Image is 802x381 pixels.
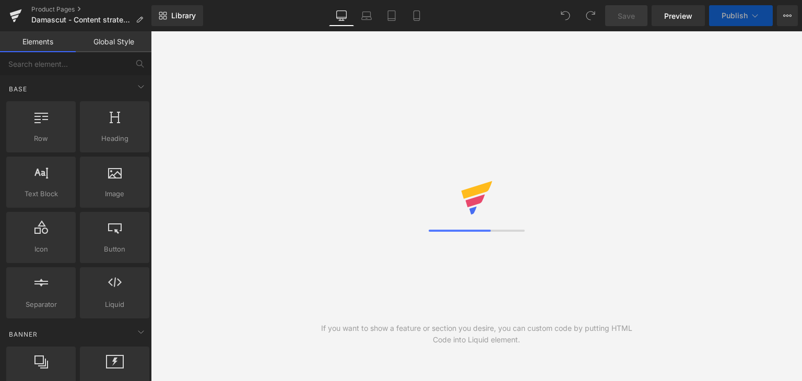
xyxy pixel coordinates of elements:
span: Save [618,10,635,21]
span: Publish [722,11,748,20]
span: Button [83,244,146,255]
span: Library [171,11,196,20]
button: Undo [555,5,576,26]
a: Preview [652,5,705,26]
a: Product Pages [31,5,151,14]
span: Icon [9,244,73,255]
span: Text Block [9,188,73,199]
button: Redo [580,5,601,26]
a: Desktop [329,5,354,26]
span: Separator [9,299,73,310]
span: Row [9,133,73,144]
a: New Library [151,5,203,26]
span: Damascut - Content strategy V1 - Zakaria [31,16,132,24]
span: Liquid [83,299,146,310]
a: Tablet [379,5,404,26]
button: More [777,5,798,26]
button: Publish [709,5,773,26]
span: Base [8,84,28,94]
div: If you want to show a feature or section you desire, you can custom code by putting HTML Code int... [314,323,640,346]
a: Mobile [404,5,429,26]
span: Banner [8,329,39,339]
span: Image [83,188,146,199]
a: Global Style [76,31,151,52]
span: Preview [664,10,692,21]
span: Heading [83,133,146,144]
a: Laptop [354,5,379,26]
